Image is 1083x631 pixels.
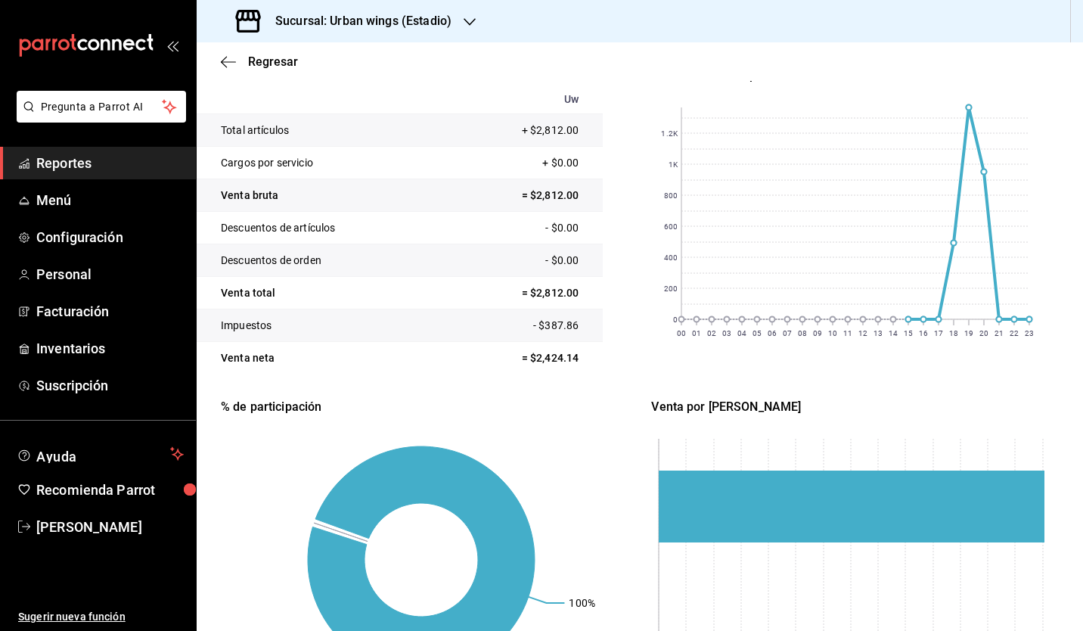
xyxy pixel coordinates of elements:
span: Inventarios [36,338,184,359]
text: 03 [722,329,731,337]
text: 06 [768,329,777,337]
td: Descuentos de orden [197,244,449,277]
text: 00 [677,329,686,337]
a: Pregunta a Parrot AI [11,110,186,126]
td: Impuestos [197,309,449,342]
span: Ayuda [36,445,164,463]
span: Pregunta a Parrot AI [41,99,163,115]
td: Venta neta [197,342,449,375]
text: 400 [664,253,678,262]
text: 09 [813,329,822,337]
text: 08 [798,329,807,337]
text: 21 [995,329,1004,337]
th: Uw [449,85,604,114]
span: Suscripción [36,375,184,396]
td: - $387.86 [449,309,604,342]
td: - $0.00 [449,212,604,244]
td: + $2,812.00 [449,114,604,147]
td: = $2,812.00 [449,179,604,212]
span: Personal [36,264,184,284]
text: 10 [828,329,837,337]
span: [PERSON_NAME] [36,517,184,537]
td: = $2,424.14 [449,342,604,375]
span: Facturación [36,301,184,322]
text: 02 [707,329,716,337]
td: Venta total [197,277,449,309]
text: 0 [673,315,678,324]
div: Venta por [PERSON_NAME] [651,398,1057,416]
text: 17 [934,329,943,337]
text: 05 [753,329,762,337]
button: open_drawer_menu [166,39,178,51]
text: 20 [979,329,988,337]
h3: Sucursal: Urban wings (Estadio) [263,12,452,30]
span: Regresar [248,54,298,69]
text: 1K [669,160,678,169]
text: 18 [949,329,958,337]
text: 22 [1010,329,1019,337]
text: 19 [964,329,973,337]
td: Total artículos [197,114,449,147]
text: 600 [664,222,678,231]
text: 100% [569,597,595,609]
span: Configuración [36,227,184,247]
text: 23 [1025,329,1034,337]
td: = $2,812.00 [449,277,604,309]
text: 11 [843,329,852,337]
span: Sugerir nueva función [18,609,184,625]
div: % de participación [221,398,627,416]
text: 12 [858,329,867,337]
td: Cargos por servicio [197,147,449,179]
text: 800 [664,191,678,200]
text: 1.2K [662,129,678,138]
text: 13 [874,329,883,337]
td: Venta bruta [197,179,449,212]
text: 04 [737,329,746,337]
td: Descuentos de artículos [197,212,449,244]
span: Recomienda Parrot [36,480,184,500]
span: Menú [36,190,184,210]
text: 01 [692,329,701,337]
button: Regresar [221,54,298,69]
text: 15 [904,329,913,337]
span: Reportes [36,153,184,173]
text: 16 [919,329,928,337]
text: 07 [783,329,792,337]
button: Pregunta a Parrot AI [17,91,186,123]
td: + $0.00 [449,147,604,179]
text: 14 [889,329,898,337]
text: 200 [664,284,678,293]
td: - $0.00 [449,244,604,277]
